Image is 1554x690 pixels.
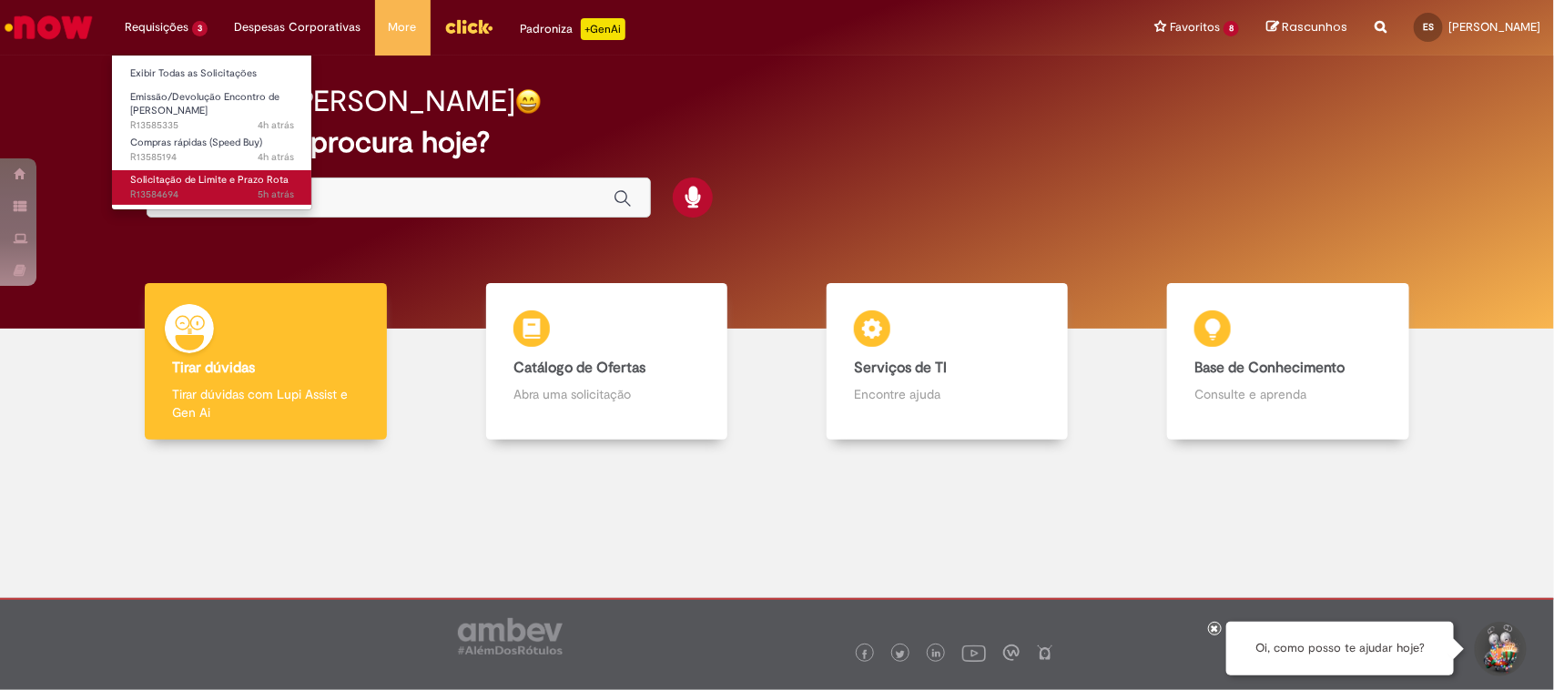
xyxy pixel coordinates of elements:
[112,133,312,167] a: Aberto R13585194 : Compras rápidas (Speed Buy)
[1118,283,1458,441] a: Base de Conhecimento Consulte e aprenda
[581,18,625,40] p: +GenAi
[130,90,279,118] span: Emissão/Devolução Encontro de [PERSON_NAME]
[1423,21,1434,33] span: ES
[192,21,208,36] span: 3
[130,173,289,187] span: Solicitação de Limite e Prazo Rota
[854,359,947,377] b: Serviços de TI
[147,86,515,117] h2: Boa tarde, [PERSON_NAME]
[112,87,312,127] a: Aberto R13585335 : Emissão/Devolução Encontro de Contas Fornecedor
[513,385,700,403] p: Abra uma solicitação
[436,283,777,441] a: Catálogo de Ofertas Abra uma solicitação
[1282,18,1347,36] span: Rascunhos
[389,18,417,36] span: More
[444,13,493,40] img: click_logo_yellow_360x200.png
[1170,18,1220,36] span: Favoritos
[258,150,294,164] span: 4h atrás
[112,64,312,84] a: Exibir Todas as Solicitações
[258,188,294,201] span: 5h atrás
[130,150,294,165] span: R13585194
[962,641,986,665] img: logo_footer_youtube.png
[932,649,941,660] img: logo_footer_linkedin.png
[130,118,294,133] span: R13585335
[258,118,294,132] time: 01/10/2025 11:15:43
[130,136,262,149] span: Compras rápidas (Speed Buy)
[130,188,294,202] span: R13584694
[172,385,359,421] p: Tirar dúvidas com Lupi Assist e Gen Ai
[1266,19,1347,36] a: Rascunhos
[1037,644,1053,661] img: logo_footer_naosei.png
[515,88,542,115] img: happy-face.png
[513,359,645,377] b: Catálogo de Ofertas
[521,18,625,40] div: Padroniza
[125,18,188,36] span: Requisições
[1448,19,1540,35] span: [PERSON_NAME]
[172,359,255,377] b: Tirar dúvidas
[1003,644,1020,661] img: logo_footer_workplace.png
[1224,21,1239,36] span: 8
[458,618,563,654] img: logo_footer_ambev_rotulo_gray.png
[1194,359,1345,377] b: Base de Conhecimento
[1194,385,1381,403] p: Consulte e aprenda
[258,118,294,132] span: 4h atrás
[854,385,1041,403] p: Encontre ajuda
[1226,622,1454,675] div: Oi, como posso te ajudar hoje?
[96,283,436,441] a: Tirar dúvidas Tirar dúvidas com Lupi Assist e Gen Ai
[860,650,869,659] img: logo_footer_facebook.png
[111,55,312,210] ul: Requisições
[258,188,294,201] time: 01/10/2025 09:59:49
[2,9,96,46] img: ServiceNow
[147,127,1407,158] h2: O que você procura hoje?
[258,150,294,164] time: 01/10/2025 10:58:45
[235,18,361,36] span: Despesas Corporativas
[896,650,905,659] img: logo_footer_twitter.png
[1472,622,1527,676] button: Iniciar Conversa de Suporte
[112,170,312,204] a: Aberto R13584694 : Solicitação de Limite e Prazo Rota
[777,283,1118,441] a: Serviços de TI Encontre ajuda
